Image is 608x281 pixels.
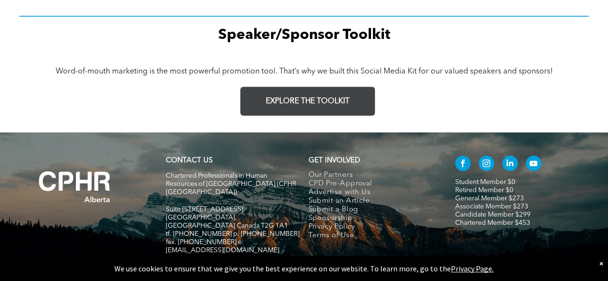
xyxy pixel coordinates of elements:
a: Chartered Member $453 [455,220,530,226]
a: facebook [455,156,471,173]
span: tf. [PHONE_NUMBER] p. [PHONE_NUMBER] [166,231,299,237]
a: CPD Pre-Approval [308,180,435,188]
a: General Member $273 [455,195,524,202]
a: Terms of Use [308,232,435,240]
a: Privacy Page. [451,264,494,273]
a: Privacy Policy [308,223,435,232]
a: CONTACT US [166,157,212,164]
a: Submit an Article [308,197,435,206]
img: A white background with a few lines on it [19,152,130,222]
span: Suite [STREET_ADDRESS] [166,206,243,213]
span: [GEOGRAPHIC_DATA], [GEOGRAPHIC_DATA] Canada T2G 1A1 [166,214,288,229]
a: instagram [479,156,494,173]
a: Candidate Member $299 [455,211,531,218]
a: Student Member $0 [455,179,515,185]
a: Associate Member $273 [455,203,528,210]
span: GET INVOLVED [308,157,360,164]
a: Retired Member $0 [455,187,513,194]
a: youtube [526,156,541,173]
a: Advertise with Us [308,188,435,197]
span: Word-of-mouth marketing is the most powerful promotion tool. That’s why we built this Social Medi... [56,68,553,75]
a: EXPLORE THE TOOLKIT [240,87,375,116]
a: Sponsorship [308,214,435,223]
span: EXPLORE THE TOOLKIT [266,97,349,106]
a: Our Partners [308,171,435,180]
a: Submit a Blog [308,206,435,214]
span: Chartered Professionals in Human Resources of [GEOGRAPHIC_DATA] (CPHR [GEOGRAPHIC_DATA]) [166,172,296,195]
span: Speaker/Sponsor Toolkit [218,28,390,42]
div: Dismiss notification [599,258,603,268]
a: linkedin [502,156,518,173]
span: fax. [PHONE_NUMBER] e:[EMAIL_ADDRESS][DOMAIN_NAME] [166,239,279,254]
